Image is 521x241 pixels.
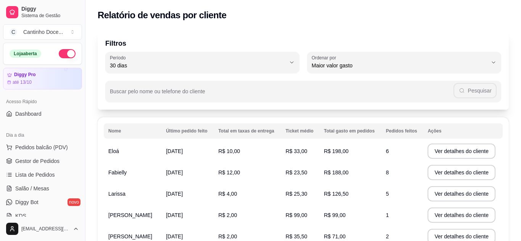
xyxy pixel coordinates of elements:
a: Dashboard [3,108,82,120]
a: Lista de Pedidos [3,169,82,181]
div: Loja aberta [10,49,41,58]
span: 30 dias [110,62,286,69]
a: Salão / Mesas [3,182,82,195]
span: 6 [386,148,389,154]
label: Ordenar por [312,54,339,61]
a: Diggy Proaté 13/10 [3,68,82,89]
span: Diggy Bot [15,198,39,206]
button: Ordenar porMaior valor gasto [307,52,501,73]
article: até 13/10 [13,79,32,85]
span: [DATE] [166,233,183,239]
span: R$ 71,00 [324,233,346,239]
span: C [10,28,17,36]
span: Diggy [21,6,79,13]
button: Select a team [3,24,82,40]
span: R$ 35,50 [286,233,307,239]
span: Pedidos balcão (PDV) [15,144,68,151]
a: DiggySistema de Gestão [3,3,82,21]
span: KDS [15,212,26,220]
th: Último pedido feito [161,123,214,139]
span: [DATE] [166,169,183,176]
span: Lista de Pedidos [15,171,55,179]
label: Período [110,54,128,61]
th: Ticket médio [281,123,319,139]
span: R$ 25,30 [286,191,307,197]
span: [DATE] [166,191,183,197]
span: [PERSON_NAME] [108,212,152,218]
div: Acesso Rápido [3,96,82,108]
span: R$ 188,00 [324,169,349,176]
span: Eloá [108,148,119,154]
span: Salão / Mesas [15,185,49,192]
button: Ver detalhes do cliente [428,144,495,159]
th: Total em taxas de entrega [214,123,281,139]
th: Pedidos feitos [381,123,423,139]
button: [EMAIL_ADDRESS][DOMAIN_NAME] [3,220,82,238]
button: Ver detalhes do cliente [428,207,495,223]
span: R$ 23,50 [286,169,307,176]
span: R$ 2,00 [218,233,237,239]
div: Dia a dia [3,129,82,141]
a: Gestor de Pedidos [3,155,82,167]
span: Larissa [108,191,125,197]
button: Ver detalhes do cliente [428,165,495,180]
button: Alterar Status [59,49,76,58]
span: [DATE] [166,148,183,154]
span: R$ 126,50 [324,191,349,197]
span: Dashboard [15,110,42,118]
th: Total gasto em pedidos [319,123,381,139]
span: R$ 99,00 [324,212,346,218]
span: R$ 4,00 [218,191,237,197]
span: R$ 33,00 [286,148,307,154]
span: Maior valor gasto [312,62,487,69]
button: Período30 dias [105,52,299,73]
span: 2 [386,233,389,239]
button: Pedidos balcão (PDV) [3,141,82,153]
input: Buscar pelo nome ou telefone do cliente [110,91,453,98]
p: Filtros [105,38,501,49]
h2: Relatório de vendas por cliente [98,9,227,21]
span: R$ 198,00 [324,148,349,154]
span: [DATE] [166,212,183,218]
span: [PERSON_NAME] [108,233,152,239]
span: 1 [386,212,389,218]
span: Sistema de Gestão [21,13,79,19]
span: Fabielly [108,169,127,176]
th: Nome [104,123,161,139]
a: KDS [3,210,82,222]
a: Diggy Botnovo [3,196,82,208]
article: Diggy Pro [14,72,36,78]
span: R$ 10,00 [218,148,240,154]
span: R$ 12,00 [218,169,240,176]
span: [EMAIL_ADDRESS][DOMAIN_NAME] [21,226,70,232]
span: 8 [386,169,389,176]
div: Cantinho Doce ... [23,28,63,36]
th: Ações [423,123,503,139]
button: Ver detalhes do cliente [428,186,495,201]
span: R$ 99,00 [286,212,307,218]
span: R$ 2,00 [218,212,237,218]
span: 5 [386,191,389,197]
span: Gestor de Pedidos [15,157,59,165]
